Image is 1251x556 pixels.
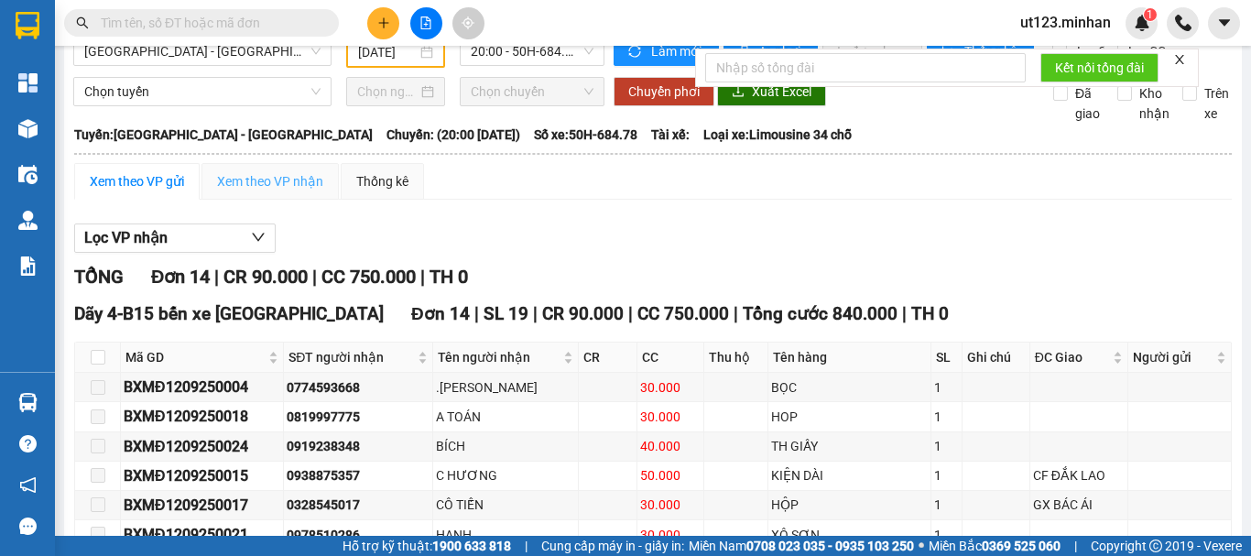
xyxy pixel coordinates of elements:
span: CC 750.000 [637,303,729,324]
span: | [420,266,425,288]
span: ut123.minhan [1006,11,1126,34]
button: caret-down [1208,7,1240,39]
th: SL [931,343,963,373]
img: warehouse-icon [18,393,38,412]
span: close [1173,53,1186,66]
td: 0328545017 [284,491,433,520]
input: Nhập số tổng đài [705,53,1026,82]
th: CC [637,343,705,373]
button: Lọc VP nhận [74,223,276,253]
span: Dãy 4-B15 bến xe [GEOGRAPHIC_DATA] [74,303,384,324]
div: C HƯƠNG [436,465,575,485]
span: Kho nhận [1132,83,1177,124]
div: 30.000 [640,407,702,427]
span: Cung cấp máy in - giấy in: [541,536,684,556]
div: 1 [934,465,959,485]
span: Chọn tuyến [84,78,321,105]
button: aim [452,7,484,39]
input: 12/09/2025 [358,42,417,62]
td: BÍCH [433,432,579,462]
span: Đơn 14 [151,266,210,288]
img: phone-icon [1175,15,1191,31]
img: logo-vxr [16,12,39,39]
span: SĐT người nhận [288,347,414,367]
span: Làm mới [651,41,704,61]
th: Tên hàng [768,343,931,373]
td: BXMĐ1209250004 [121,373,284,402]
span: | [734,303,738,324]
div: GX BÁC ÁI [1033,495,1126,515]
span: TỔNG [74,266,124,288]
span: Tổng cước 840.000 [743,303,897,324]
strong: 1900 633 818 [432,539,511,553]
span: message [19,518,37,535]
td: A TOÁN [433,402,579,431]
sup: 1 [1144,8,1157,21]
img: warehouse-icon [18,119,38,138]
div: HỘP [771,495,928,515]
span: CC 750.000 [321,266,416,288]
span: sync [628,45,644,60]
span: | [525,536,528,556]
img: dashboard-icon [18,73,38,93]
div: Thống kê [356,171,408,191]
div: CÔ TIẾN [436,495,575,515]
span: plus [377,16,390,29]
div: 30.000 [640,377,702,398]
span: notification [19,476,37,494]
div: 50.000 [640,465,702,485]
span: question-circle [19,435,37,452]
input: Tìm tên, số ĐT hoặc mã đơn [101,13,317,33]
td: 0978510286 [284,520,433,550]
td: 0819997775 [284,402,433,431]
div: 1 [934,436,959,456]
td: BXMĐ1209250021 [121,520,284,550]
div: XÔ SƠN [771,525,928,545]
td: CÔ TIẾN [433,491,579,520]
div: 0819997775 [287,407,430,427]
td: BXMĐ1209250017 [121,491,284,520]
div: 0774593668 [287,377,430,398]
td: C HƯƠNG [433,462,579,491]
div: 1 [934,495,959,515]
span: Chuyến: (20:00 [DATE]) [386,125,520,145]
strong: 0708 023 035 - 0935 103 250 [746,539,914,553]
span: Hỗ trợ kỹ thuật: [343,536,511,556]
div: BXMĐ1209250015 [124,464,280,487]
img: warehouse-icon [18,211,38,230]
th: CR [579,343,637,373]
td: 0919238348 [284,432,433,462]
span: down [251,230,266,245]
div: CF ĐẮK LAO [1033,465,1126,485]
span: | [628,303,633,324]
span: Sài Gòn - Đắk Nông [84,38,321,65]
div: .[PERSON_NAME] [436,377,575,398]
button: file-add [410,7,442,39]
td: HẠNH [433,520,579,550]
span: Tài xế: [651,125,690,145]
td: 0774593668 [284,373,433,402]
span: Người gửi [1133,347,1213,367]
span: 1 [1147,8,1153,21]
img: icon-new-feature [1134,15,1150,31]
td: BXMĐ1209250015 [121,462,284,491]
span: CR 90.000 [223,266,308,288]
div: A TOÁN [436,407,575,427]
span: aim [462,16,474,29]
strong: 0369 525 060 [982,539,1061,553]
span: Xuất Excel [752,82,811,102]
div: KIỆN DÀI [771,465,928,485]
span: Lọc VP nhận [84,226,168,249]
span: Chọn chuyến [471,78,593,105]
div: BXMĐ1209250004 [124,376,280,398]
span: Mã GD [125,347,265,367]
div: 1 [934,407,959,427]
div: BXMĐ1209250018 [124,405,280,428]
span: SL 19 [484,303,528,324]
img: warehouse-icon [18,165,38,184]
span: ⚪️ [919,542,924,550]
span: download [732,85,745,100]
div: Xem theo VP gửi [90,171,184,191]
button: downloadXuất Excel [717,77,826,106]
div: 0978510286 [287,525,430,545]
